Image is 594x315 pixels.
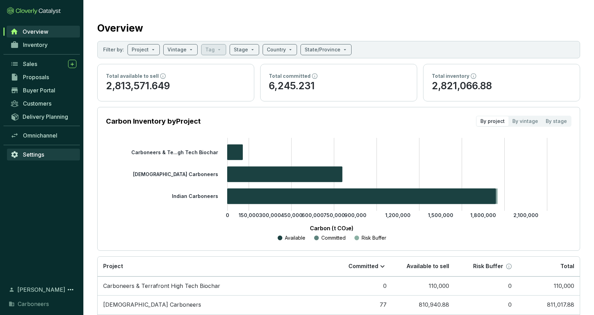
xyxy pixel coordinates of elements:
[517,295,580,314] td: 811,017.88
[321,234,346,241] p: Committed
[131,149,218,155] tspan: Carboneers & Te...gh Tech Biochar
[385,212,411,218] tspan: 1,200,000
[23,74,49,81] span: Proposals
[285,234,305,241] p: Available
[133,171,218,177] tspan: [DEMOGRAPHIC_DATA] Carboneers
[473,263,503,270] p: Risk Buffer
[392,295,455,314] td: 810,940.88
[18,300,49,308] span: Carboneers
[172,193,218,199] tspan: Indian Carboneers
[392,276,455,296] td: 110,000
[23,28,48,35] span: Overview
[106,73,159,80] p: Total available to sell
[23,132,57,139] span: Omnichannel
[103,46,124,53] p: Filter by:
[239,212,259,218] tspan: 150,000
[477,116,509,126] div: By project
[205,46,215,53] p: Tag
[7,149,80,160] a: Settings
[23,113,68,120] span: Delivery Planning
[7,130,80,141] a: Omnichannel
[542,116,571,126] div: By stage
[116,224,547,232] p: Carbon (t CO₂e)
[7,26,80,38] a: Overview
[432,80,571,93] p: 2,821,066.88
[455,295,517,314] td: 0
[302,212,324,218] tspan: 600,000
[97,21,143,35] h2: Overview
[23,151,44,158] span: Settings
[330,295,392,314] td: 77
[7,58,80,70] a: Sales
[362,234,386,241] p: Risk Buffer
[23,60,37,67] span: Sales
[7,84,80,96] a: Buyer Portal
[98,276,330,296] td: Carboneers & Terrafront High Tech Biochar
[106,116,201,126] p: Carbon Inventory by Project
[7,71,80,83] a: Proposals
[392,257,455,276] th: Available to sell
[517,276,580,296] td: 110,000
[432,73,469,80] p: Total inventory
[23,87,55,94] span: Buyer Portal
[509,116,542,126] div: By vintage
[7,98,80,109] a: Customers
[23,100,51,107] span: Customers
[344,212,366,218] tspan: 900,000
[269,80,409,93] p: 6,245.231
[330,276,392,296] td: 0
[7,39,80,51] a: Inventory
[269,73,311,80] p: Total committed
[98,295,330,314] td: Ghanaian Carboneers
[428,212,453,218] tspan: 1,500,000
[323,212,345,218] tspan: 750,000
[281,212,303,218] tspan: 450,000
[470,212,496,218] tspan: 1,800,000
[23,41,48,48] span: Inventory
[517,257,580,276] th: Total
[513,212,538,218] tspan: 2,100,000
[7,111,80,122] a: Delivery Planning
[106,80,246,93] p: 2,813,571.649
[17,285,65,294] span: [PERSON_NAME]
[348,263,378,270] p: Committed
[98,257,330,276] th: Project
[476,116,571,127] div: segmented control
[259,212,281,218] tspan: 300,000
[226,212,229,218] tspan: 0
[455,276,517,296] td: 0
